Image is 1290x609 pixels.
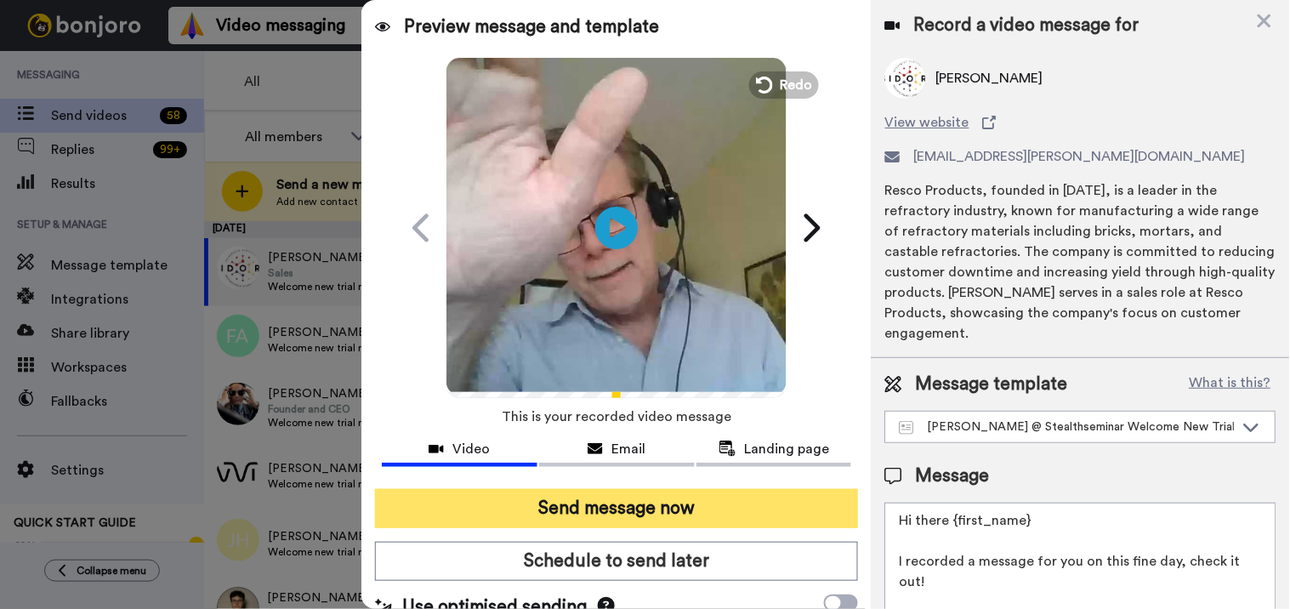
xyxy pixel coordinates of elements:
[611,439,645,459] span: Email
[916,464,990,489] span: Message
[452,439,490,459] span: Video
[914,146,1246,167] span: [EMAIL_ADDRESS][PERSON_NAME][DOMAIN_NAME]
[885,112,969,133] span: View website
[502,398,731,435] span: This is your recorded video message
[1185,372,1276,397] button: What is this?
[900,418,1235,435] div: [PERSON_NAME] @ Stealthseminar Welcome New Trial User
[900,421,914,435] img: Message-temps.svg
[375,489,859,528] button: Send message now
[885,180,1276,344] div: Resco Products, founded in [DATE], is a leader in the refractory industry, known for manufacturin...
[745,439,830,459] span: Landing page
[375,542,859,581] button: Schedule to send later
[885,112,1276,133] a: View website
[916,372,1068,397] span: Message template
